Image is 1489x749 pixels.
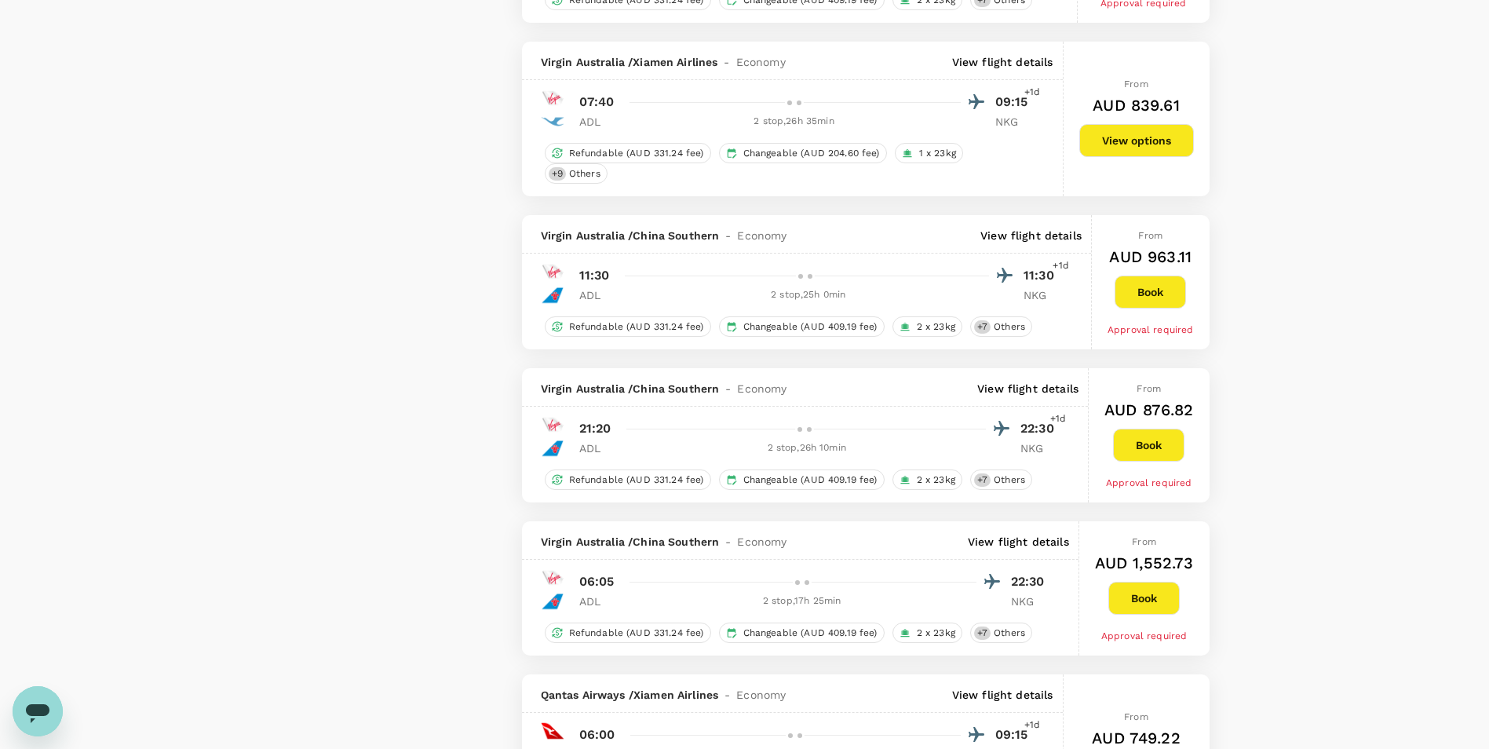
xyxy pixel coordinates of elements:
[541,413,564,437] img: VA
[563,627,710,640] span: Refundable (AUD 331.24 fee)
[545,469,711,490] div: Refundable (AUD 331.24 fee)
[737,627,884,640] span: Changeable (AUD 409.19 fee)
[1011,594,1050,609] p: NKG
[563,167,607,181] span: Others
[1104,397,1194,422] h6: AUD 876.82
[563,147,710,160] span: Refundable (AUD 331.24 fee)
[628,287,989,303] div: 2 stop , 25h 0min
[719,469,885,490] div: Changeable (AUD 409.19 fee)
[737,320,884,334] span: Changeable (AUD 409.19 fee)
[1108,582,1180,615] button: Book
[968,534,1069,550] p: View flight details
[545,143,711,163] div: Refundable (AUD 331.24 fee)
[970,469,1032,490] div: +7Others
[579,419,611,438] p: 21:20
[736,687,786,703] span: Economy
[719,316,885,337] div: Changeable (AUD 409.19 fee)
[970,623,1032,643] div: +7Others
[737,228,786,243] span: Economy
[1093,93,1180,118] h6: AUD 839.61
[549,167,566,181] span: + 9
[579,572,615,591] p: 06:05
[1109,244,1192,269] h6: AUD 963.11
[541,283,564,307] img: CZ
[1095,550,1194,575] h6: AUD 1,552.73
[541,437,564,460] img: CZ
[911,473,962,487] span: 2 x 23kg
[911,320,962,334] span: 2 x 23kg
[1020,419,1060,438] p: 22:30
[737,534,786,550] span: Economy
[1024,287,1063,303] p: NKG
[719,623,885,643] div: Changeable (AUD 409.19 fee)
[545,316,711,337] div: Refundable (AUD 331.24 fee)
[987,627,1031,640] span: Others
[1124,711,1148,722] span: From
[719,143,887,163] div: Changeable (AUD 204.60 fee)
[977,381,1078,396] p: View flight details
[579,93,615,111] p: 07:40
[737,147,886,160] span: Changeable (AUD 204.60 fee)
[987,473,1031,487] span: Others
[579,594,619,609] p: ADL
[995,725,1035,744] p: 09:15
[719,381,737,396] span: -
[995,93,1035,111] p: 09:15
[974,627,991,640] span: + 7
[545,623,711,643] div: Refundable (AUD 331.24 fee)
[579,287,619,303] p: ADL
[952,687,1053,703] p: View flight details
[974,320,991,334] span: + 7
[1024,266,1063,285] p: 11:30
[737,381,786,396] span: Economy
[737,473,884,487] span: Changeable (AUD 409.19 fee)
[13,686,63,736] iframe: Button to launch messaging window
[628,594,976,609] div: 2 stop , 17h 25min
[1053,258,1068,274] span: +1d
[541,534,720,550] span: Virgin Australia / China Southern
[541,719,564,743] img: QF
[541,590,564,613] img: CZ
[717,54,735,70] span: -
[541,86,564,110] img: VA
[892,469,962,490] div: 2 x 23kg
[563,320,710,334] span: Refundable (AUD 331.24 fee)
[1108,324,1194,335] span: Approval required
[1113,429,1184,462] button: Book
[1106,477,1192,488] span: Approval required
[952,54,1053,70] p: View flight details
[1050,411,1066,427] span: +1d
[1079,124,1194,157] button: View options
[719,228,737,243] span: -
[892,623,962,643] div: 2 x 23kg
[1132,536,1156,547] span: From
[541,54,718,70] span: Virgin Australia / Xiamen Airlines
[579,114,619,130] p: ADL
[980,228,1082,243] p: View flight details
[1138,230,1162,241] span: From
[541,566,564,590] img: VA
[541,110,564,133] img: MF
[541,228,720,243] span: Virgin Australia / China Southern
[628,114,961,130] div: 2 stop , 26h 35min
[1024,85,1040,100] span: +1d
[995,114,1035,130] p: NKG
[736,54,786,70] span: Economy
[579,725,615,744] p: 06:00
[970,316,1032,337] div: +7Others
[1011,572,1050,591] p: 22:30
[545,163,608,184] div: +9Others
[913,147,962,160] span: 1 x 23kg
[563,473,710,487] span: Refundable (AUD 331.24 fee)
[541,687,719,703] span: Qantas Airways / Xiamen Airlines
[579,266,610,285] p: 11:30
[628,440,987,456] div: 2 stop , 26h 10min
[974,473,991,487] span: + 7
[987,320,1031,334] span: Others
[541,260,564,283] img: VA
[892,316,962,337] div: 2 x 23kg
[1020,440,1060,456] p: NKG
[718,687,736,703] span: -
[1115,276,1186,309] button: Book
[895,143,963,163] div: 1 x 23kg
